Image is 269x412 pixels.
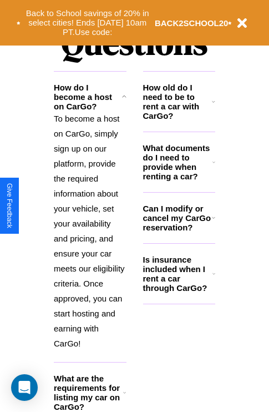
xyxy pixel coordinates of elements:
div: Open Intercom Messenger [11,374,38,401]
h3: How do I become a host on CarGo? [54,83,122,111]
div: Give Feedback [6,183,13,228]
p: To become a host on CarGo, simply sign up on our platform, provide the required information about... [54,111,126,351]
h3: What are the requirements for listing my car on CarGo? [54,374,123,411]
h3: Can I modify or cancel my CarGo reservation? [143,204,212,232]
b: BACK2SCHOOL20 [155,18,229,28]
h3: What documents do I need to provide when renting a car? [143,143,213,181]
h3: Is insurance included when I rent a car through CarGo? [143,255,212,293]
button: Back to School savings of 20% in select cities! Ends [DATE] 10am PT.Use code: [21,6,155,40]
h3: How old do I need to be to rent a car with CarGo? [143,83,212,120]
